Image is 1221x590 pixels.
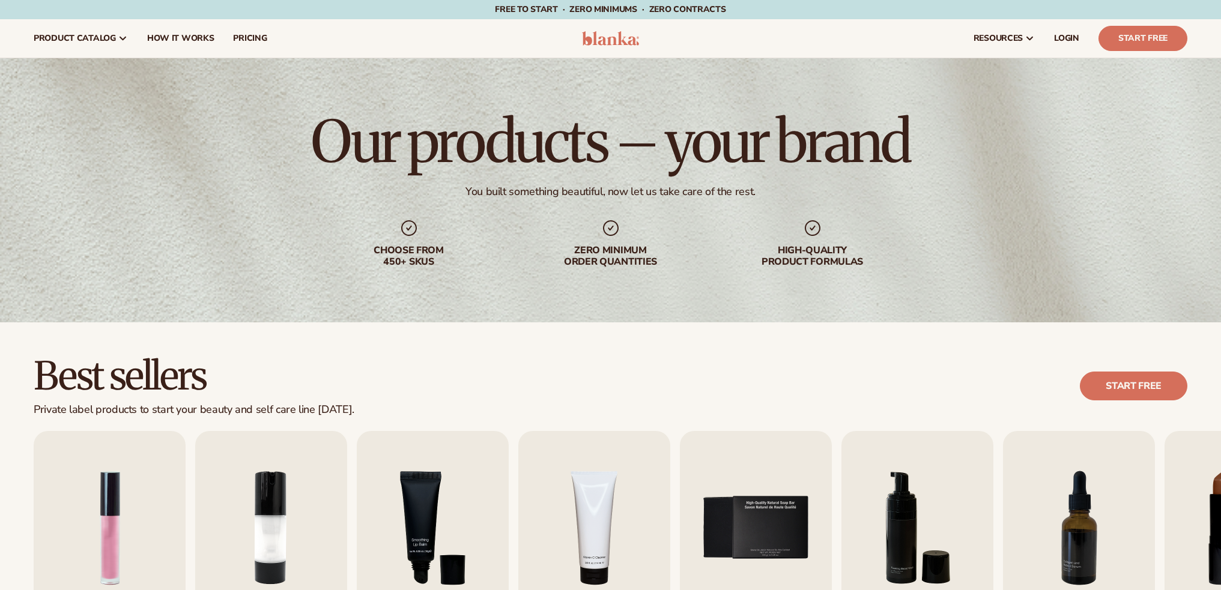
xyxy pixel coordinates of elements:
span: LOGIN [1054,34,1079,43]
a: product catalog [24,19,138,58]
img: logo [582,31,639,46]
a: LOGIN [1044,19,1089,58]
span: resources [974,34,1023,43]
h1: Our products – your brand [311,113,909,170]
span: How It Works [147,34,214,43]
span: product catalog [34,34,116,43]
div: Private label products to start your beauty and self care line [DATE]. [34,403,354,417]
a: How It Works [138,19,224,58]
h2: Best sellers [34,356,354,396]
a: pricing [223,19,276,58]
span: pricing [233,34,267,43]
a: resources [964,19,1044,58]
div: You built something beautiful, now let us take care of the rest. [465,185,756,199]
div: Choose from 450+ Skus [332,245,486,268]
a: Start Free [1098,26,1187,51]
div: Zero minimum order quantities [534,245,688,268]
div: High-quality product formulas [736,245,889,268]
a: Start free [1080,372,1187,400]
span: Free to start · ZERO minimums · ZERO contracts [495,4,726,15]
